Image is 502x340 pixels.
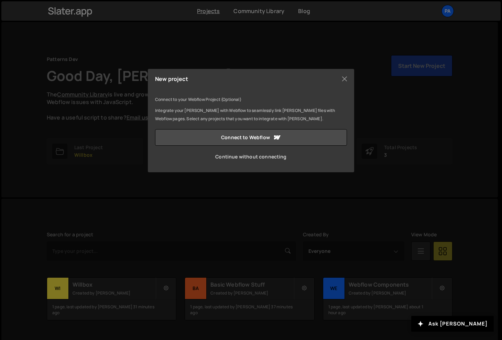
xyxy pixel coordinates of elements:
a: Continue without connecting [155,148,347,165]
button: Ask [PERSON_NAME] [411,316,494,332]
p: Connect to your Webflow Project (Optional) [155,95,347,104]
h5: New project [155,76,188,82]
p: Integrate your [PERSON_NAME] with Webflow to seamlessly link [PERSON_NAME] files with Webflow pag... [155,106,347,123]
a: Connect to Webflow [155,129,347,146]
button: Close [339,74,350,84]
